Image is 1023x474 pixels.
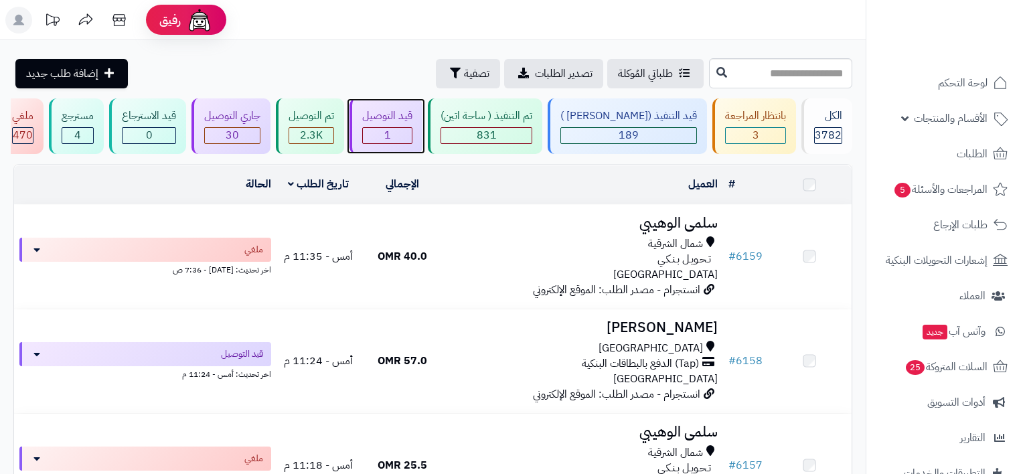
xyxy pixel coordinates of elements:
[246,176,271,192] a: الحالة
[726,128,785,143] div: 3
[186,7,213,33] img: ai-face.png
[62,128,93,143] div: 4
[19,366,271,380] div: اخر تحديث: أمس - 11:24 م
[284,248,353,264] span: أمس - 11:35 م
[874,315,1015,347] a: وآتس آبجديد
[874,351,1015,383] a: السلات المتروكة25
[378,353,427,369] span: 57.0 OMR
[288,176,349,192] a: تاريخ الطلب
[618,66,673,82] span: طلباتي المُوكلة
[938,74,988,92] span: لوحة التحكم
[284,353,353,369] span: أمس - 11:24 م
[15,59,128,88] a: إضافة طلب جديد
[189,98,273,154] a: جاري التوصيل 30
[725,108,786,124] div: بانتظار المراجعة
[728,176,735,192] a: #
[449,216,718,231] h3: سلمى الوهيبي
[244,452,263,465] span: ملغي
[46,98,106,154] a: مسترجع 4
[728,457,763,473] a: #6157
[425,98,545,154] a: تم التنفيذ ( ساحة اتين) 831
[619,127,639,143] span: 189
[289,108,334,124] div: تم التوصيل
[932,36,1010,64] img: logo-2.png
[244,243,263,256] span: ملغي
[893,180,988,199] span: المراجعات والأسئلة
[894,183,911,197] span: 5
[874,173,1015,206] a: المراجعات والأسئلة5
[886,251,988,270] span: إشعارات التحويلات البنكية
[12,108,33,124] div: ملغي
[904,358,988,376] span: السلات المتروكة
[874,386,1015,418] a: أدوات التسويق
[959,287,986,305] span: العملاء
[533,386,700,402] span: انستجرام - مصدر الطلب: الموقع الإلكتروني
[62,108,94,124] div: مسترجع
[449,320,718,335] h3: [PERSON_NAME]
[19,262,271,276] div: اخر تحديث: [DATE] - 7:36 ص
[441,108,532,124] div: تم التنفيذ ( ساحة اتين)
[921,322,986,341] span: وآتس آب
[449,424,718,440] h3: سلمى الوهيبي
[378,457,427,473] span: 25.5 OMR
[441,128,532,143] div: 831
[378,248,427,264] span: 40.0 OMR
[815,127,842,143] span: 3782
[874,244,1015,276] a: إشعارات التحويلات البنكية
[204,108,260,124] div: جاري التوصيل
[814,108,842,124] div: الكل
[26,66,98,82] span: إضافة طلب جديد
[289,128,333,143] div: 2254
[960,428,986,447] span: التقارير
[923,325,947,339] span: جديد
[273,98,347,154] a: تم التوصيل 2.3K
[363,128,412,143] div: 1
[874,422,1015,454] a: التقارير
[221,347,263,361] span: قيد التوصيل
[386,176,419,192] a: الإجمالي
[648,445,703,461] span: شمال الشرقية
[13,128,33,143] div: 470
[728,353,736,369] span: #
[874,67,1015,99] a: لوحة التحكم
[728,353,763,369] a: #6158
[300,127,323,143] span: 2.3K
[906,360,925,375] span: 25
[35,7,69,37] a: تحديثات المنصة
[728,457,736,473] span: #
[284,457,353,473] span: أمس - 11:18 م
[477,127,497,143] span: 831
[753,127,759,143] span: 3
[874,138,1015,170] a: الطلبات
[657,252,711,267] span: تـحـويـل بـنـكـي
[710,98,799,154] a: بانتظار المراجعة 3
[123,128,175,143] div: 0
[933,216,988,234] span: طلبات الإرجاع
[599,341,703,356] span: [GEOGRAPHIC_DATA]
[74,127,81,143] span: 4
[874,280,1015,312] a: العملاء
[648,236,703,252] span: شمال الشرقية
[535,66,593,82] span: تصدير الطلبات
[728,248,763,264] a: #6159
[582,356,699,372] span: (Tap) الدفع بالبطاقات البنكية
[728,248,736,264] span: #
[347,98,425,154] a: قيد التوصيل 1
[146,127,153,143] span: 0
[106,98,189,154] a: قيد الاسترجاع 0
[561,128,696,143] div: 189
[799,98,855,154] a: الكل3782
[205,128,260,143] div: 30
[122,108,176,124] div: قيد الاسترجاع
[159,12,181,28] span: رفيق
[226,127,239,143] span: 30
[914,109,988,128] span: الأقسام والمنتجات
[927,393,986,412] span: أدوات التسويق
[613,266,718,283] span: [GEOGRAPHIC_DATA]
[957,145,988,163] span: الطلبات
[384,127,391,143] span: 1
[688,176,718,192] a: العميل
[874,209,1015,241] a: طلبات الإرجاع
[436,59,500,88] button: تصفية
[613,371,718,387] span: [GEOGRAPHIC_DATA]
